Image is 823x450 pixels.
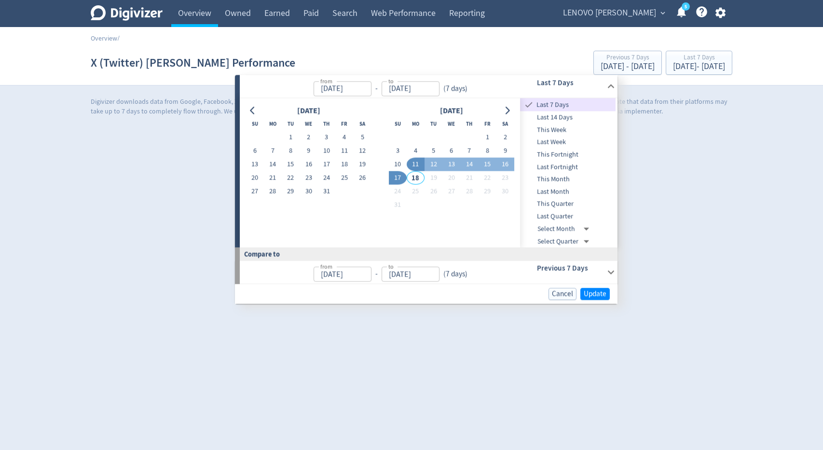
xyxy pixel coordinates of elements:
div: from-to(7 days)Previous 7 Days [240,261,617,284]
button: 10 [317,144,335,158]
button: 21 [264,171,282,185]
button: 13 [246,158,264,171]
label: from [320,77,332,85]
button: 29 [478,185,496,198]
div: Last Fortnight [520,161,616,173]
button: Go to next month [500,104,514,117]
button: 11 [407,158,425,171]
button: Go to previous month [246,104,260,117]
span: Last Fortnight [520,162,616,172]
button: 24 [389,185,407,198]
span: expand_more [658,9,667,17]
button: 3 [317,131,335,144]
h6: Previous 7 Days [537,263,603,274]
span: Last 14 Days [520,112,616,123]
a: 5 [682,2,690,11]
button: 15 [282,158,300,171]
button: 12 [425,158,442,171]
button: Previous 7 Days[DATE] - [DATE] [593,51,662,75]
div: This Month [520,173,616,186]
label: to [388,263,394,271]
div: [DATE] - [DATE] [673,62,725,71]
button: 8 [478,144,496,158]
button: 30 [300,185,317,198]
button: 25 [407,185,425,198]
th: Friday [335,117,353,131]
div: This Week [520,124,616,136]
button: 9 [300,144,317,158]
th: Saturday [354,117,371,131]
div: Compare to [235,248,617,261]
button: 25 [335,171,353,185]
button: 15 [478,158,496,171]
p: Digivizer downloads data from Google, Facebook, X (Twitter), Instagram, LinkedIn, Amazon and Micr... [91,97,732,116]
div: This Quarter [520,198,616,211]
div: Previous 7 Days [601,54,655,62]
button: 10 [389,158,407,171]
button: 24 [317,171,335,185]
button: 13 [442,158,460,171]
th: Monday [264,117,282,131]
span: This Month [520,174,616,185]
span: Last Month [520,186,616,197]
button: 16 [300,158,317,171]
div: Last 7 Days [673,54,725,62]
button: 27 [442,185,460,198]
button: 23 [496,171,514,185]
span: This Quarter [520,199,616,210]
span: This Week [520,125,616,135]
button: 5 [354,131,371,144]
button: 1 [282,131,300,144]
div: Last Quarter [520,210,616,223]
button: 20 [246,171,264,185]
button: 22 [282,171,300,185]
a: Overview [91,34,117,42]
button: 28 [460,185,478,198]
th: Monday [407,117,425,131]
button: 5 [425,144,442,158]
h1: X (Twitter) [PERSON_NAME] Performance [91,47,295,78]
label: to [388,77,394,85]
button: 6 [442,144,460,158]
h6: Last 7 Days [537,77,603,88]
button: 8 [282,144,300,158]
div: - [371,269,382,280]
th: Friday [478,117,496,131]
span: Last Week [520,137,616,148]
span: LENOVO [PERSON_NAME] [563,5,656,21]
th: Wednesday [442,117,460,131]
th: Wednesday [300,117,317,131]
div: from-to(7 days)Last 7 Days [240,98,617,248]
button: 12 [354,144,371,158]
div: from-to(7 days)Last 7 Days [240,75,617,98]
button: LENOVO [PERSON_NAME] [560,5,668,21]
span: Last 7 Days [535,99,616,110]
button: 3 [389,144,407,158]
button: 18 [407,171,425,185]
th: Tuesday [425,117,442,131]
button: 1 [478,131,496,144]
div: [DATE] [437,104,466,117]
button: 20 [442,171,460,185]
div: - [371,83,382,94]
button: 17 [317,158,335,171]
button: 7 [460,144,478,158]
div: [DATE] [294,104,323,117]
button: 19 [425,171,442,185]
div: This Fortnight [520,148,616,161]
button: 18 [335,158,353,171]
div: [DATE] - [DATE] [601,62,655,71]
button: 4 [407,144,425,158]
div: Select Month [537,223,593,235]
div: Last 14 Days [520,112,616,124]
th: Saturday [496,117,514,131]
button: 11 [335,144,353,158]
div: Select Quarter [537,235,593,248]
button: 27 [246,185,264,198]
div: Last Week [520,136,616,149]
button: 31 [317,185,335,198]
span: This Fortnight [520,149,616,160]
button: 19 [354,158,371,171]
nav: presets [520,98,616,248]
button: 26 [425,185,442,198]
